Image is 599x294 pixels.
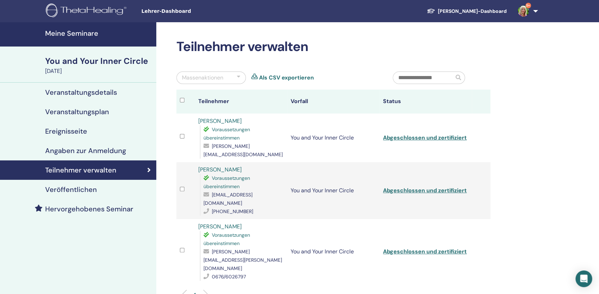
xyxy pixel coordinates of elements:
[45,205,133,213] h4: Hervorgehobenes Seminar
[421,5,512,18] a: [PERSON_NAME]-Dashboard
[203,175,250,190] span: Voraussetzungen übereinstimmen
[203,232,250,246] span: Voraussetzungen übereinstimmen
[212,208,253,215] span: [PHONE_NUMBER]
[45,185,97,194] h4: Veröffentlichen
[287,114,380,162] td: You and Your Inner Circle
[45,67,152,75] div: [DATE]
[141,8,246,15] span: Lehrer-Dashboard
[46,3,129,19] img: logo.png
[203,143,283,158] span: [PERSON_NAME][EMAIL_ADDRESS][DOMAIN_NAME]
[45,88,117,96] h4: Veranstaltungsdetails
[198,117,242,125] a: [PERSON_NAME]
[383,248,467,255] a: Abgeschlossen und zertifiziert
[198,166,242,173] a: [PERSON_NAME]
[41,55,156,75] a: You and Your Inner Circle[DATE]
[259,74,314,82] a: Als CSV exportieren
[45,55,152,67] div: You and Your Inner Circle
[287,90,380,114] th: Vorfall
[427,8,435,14] img: graduation-cap-white.svg
[195,90,287,114] th: Teilnehmer
[383,187,467,194] a: Abgeschlossen und zertifiziert
[203,192,252,206] span: [EMAIL_ADDRESS][DOMAIN_NAME]
[182,74,223,82] div: Massenaktionen
[518,6,529,17] img: default.jpg
[575,270,592,287] div: Open Intercom Messenger
[203,126,250,141] span: Voraussetzungen übereinstimmen
[383,134,467,141] a: Abgeschlossen und zertifiziert
[287,219,380,284] td: You and Your Inner Circle
[380,90,472,114] th: Status
[45,127,87,135] h4: Ereignisseite
[45,146,126,155] h4: Angaben zur Anmeldung
[203,249,282,271] span: [PERSON_NAME][EMAIL_ADDRESS][PERSON_NAME][DOMAIN_NAME]
[212,274,246,280] span: 0676/6026797
[45,108,109,116] h4: Veranstaltungsplan
[45,166,116,174] h4: Teilnehmer verwalten
[176,39,490,55] h2: Teilnehmer verwalten
[198,223,242,230] a: [PERSON_NAME]
[287,162,380,219] td: You and Your Inner Circle
[525,3,531,8] span: 9+
[45,29,152,37] h4: Meine Seminare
